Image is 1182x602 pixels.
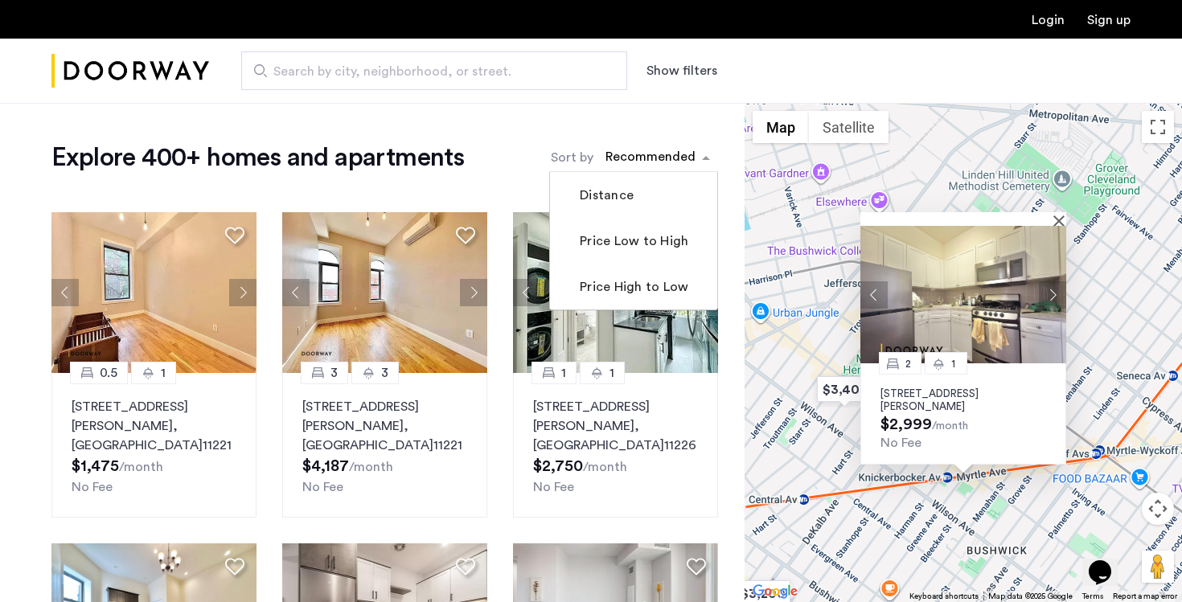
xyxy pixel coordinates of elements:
img: Apartment photo [860,226,1066,363]
button: Show or hide filters [646,61,717,80]
span: No Fee [533,481,574,493]
button: Previous apartment [51,279,79,306]
sub: /month [349,461,393,473]
span: 3 [330,363,338,383]
span: No Fee [880,436,921,449]
ng-dropdown-panel: Options list [549,171,718,310]
label: Price Low to High [577,231,688,251]
a: Login [1032,14,1065,27]
span: 1 [951,358,955,368]
a: Terms (opens in new tab) [1082,591,1103,602]
label: Sort by [551,148,593,167]
ng-select: sort-apartment [597,143,718,172]
button: Toggle fullscreen view [1142,111,1174,143]
img: 2016_638508057423839647.jpeg [282,212,488,373]
button: Previous apartment [282,279,310,306]
a: 0.51[STREET_ADDRESS][PERSON_NAME], [GEOGRAPHIC_DATA]11221No Fee [51,373,257,518]
span: 0.5 [100,363,117,383]
img: 2016_638508057422366955.jpeg [51,212,257,373]
button: Previous apartment [860,281,888,308]
a: 11[STREET_ADDRESS][PERSON_NAME], [GEOGRAPHIC_DATA]11226No Fee [513,373,718,518]
sub: /month [583,461,627,473]
a: 33[STREET_ADDRESS][PERSON_NAME], [GEOGRAPHIC_DATA]11221No Fee [282,373,487,518]
sub: /month [932,420,968,432]
h1: Explore 400+ homes and apartments [51,141,464,174]
input: Apartment Search [241,51,627,90]
button: Close [1057,215,1068,226]
span: $1,475 [72,458,119,474]
span: Map data ©2025 Google [988,592,1073,600]
span: 1 [609,363,614,383]
p: [STREET_ADDRESS][PERSON_NAME] [880,387,1046,413]
span: 1 [561,363,566,383]
iframe: chat widget [1082,538,1134,586]
button: Next apartment [229,279,257,306]
span: $2,750 [533,458,583,474]
span: 3 [381,363,388,383]
label: Price High to Low [577,277,688,297]
div: $3,400 [811,371,879,407]
a: Open this area in Google Maps (opens a new window) [749,581,802,602]
div: Recommended [603,147,696,170]
label: Distance [577,186,634,205]
a: Registration [1087,14,1131,27]
button: Next apartment [460,279,487,306]
a: Report a map error [1113,591,1177,602]
button: Show street map [753,111,809,143]
span: 2 [905,358,911,368]
a: Cazamio Logo [51,41,209,101]
button: Drag Pegman onto the map to open Street View [1142,551,1174,583]
button: Next apartment [1039,281,1066,308]
span: No Fee [72,481,113,493]
span: No Fee [302,481,343,493]
span: 1 [161,363,166,383]
span: $2,999 [880,416,932,432]
img: Google [749,581,802,602]
img: 2014_638590860018821391.jpeg [513,212,719,373]
p: [STREET_ADDRESS][PERSON_NAME] 11221 [302,397,467,455]
p: [STREET_ADDRESS][PERSON_NAME] 11221 [72,397,236,455]
button: Previous apartment [513,279,540,306]
span: $4,187 [302,458,349,474]
img: logo [51,41,209,101]
p: [STREET_ADDRESS][PERSON_NAME] 11226 [533,397,698,455]
sub: /month [119,461,163,473]
button: Keyboard shortcuts [909,591,979,602]
button: Map camera controls [1142,493,1174,525]
span: Search by city, neighborhood, or street. [273,62,582,81]
button: Show satellite imagery [809,111,889,143]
